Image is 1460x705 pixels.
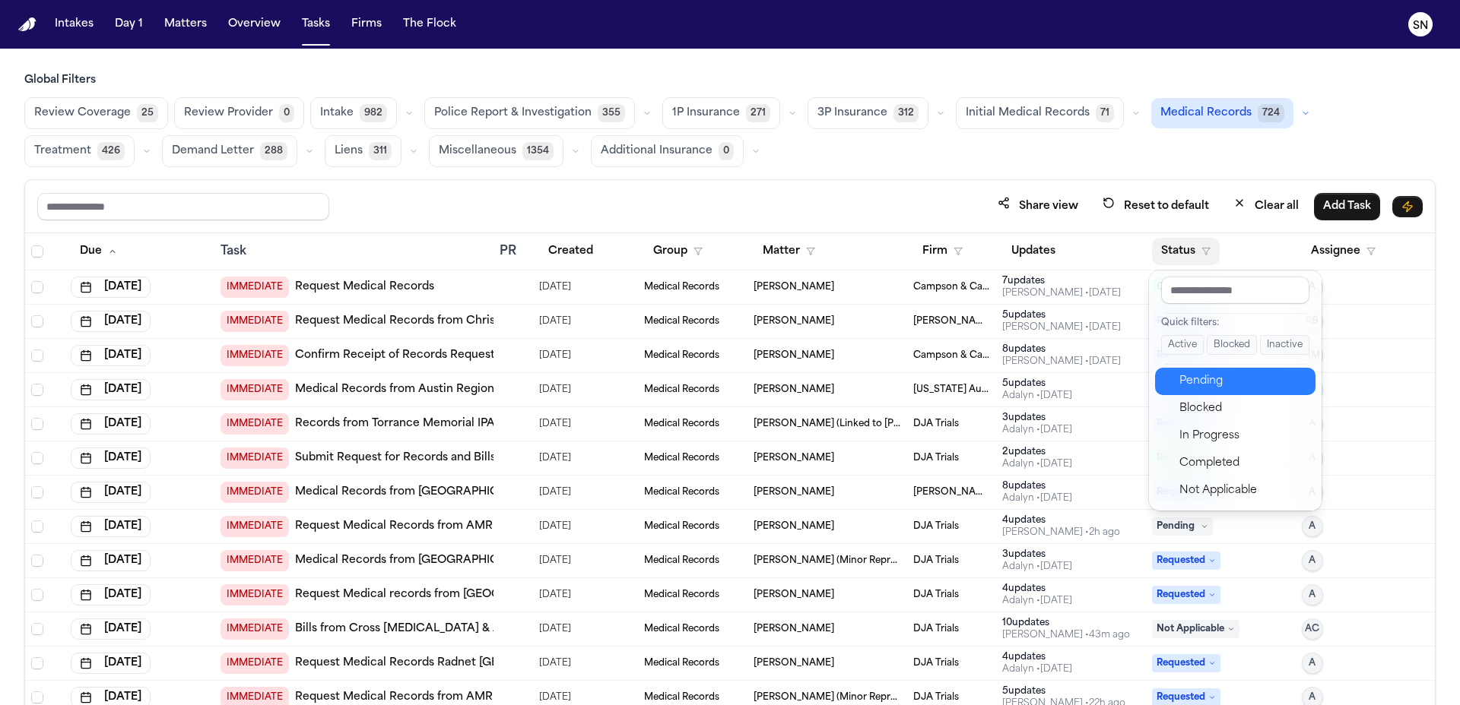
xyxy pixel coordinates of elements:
[1161,335,1204,355] button: Active
[1179,400,1306,418] div: Blocked
[1152,238,1220,265] button: Status
[1179,482,1306,500] div: Not Applicable
[1149,270,1322,511] div: Status
[1179,372,1306,390] div: Pending
[1161,317,1309,329] div: Quick filters:
[1207,335,1257,355] button: Blocked
[1179,427,1306,445] div: In Progress
[1260,335,1309,355] button: Inactive
[1179,454,1306,473] div: Completed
